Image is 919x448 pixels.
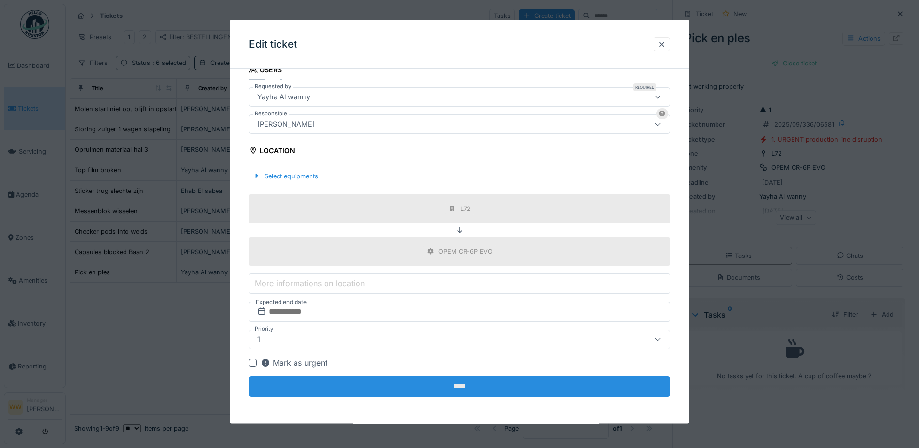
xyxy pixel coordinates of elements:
h3: Edit ticket [249,38,297,50]
div: [PERSON_NAME] [253,118,318,129]
div: Users [249,63,282,79]
div: Yayha Al wanny [253,91,314,102]
div: OPEM CR-6P EVO [438,246,493,256]
div: Select equipments [249,169,322,182]
label: More informations on location [253,277,367,289]
label: Expected end date [255,297,308,307]
div: Mark as urgent [261,357,327,368]
div: L72 [460,204,471,213]
div: Location [249,143,295,160]
label: Priority [253,325,275,333]
div: 1 [253,334,264,345]
div: Required [633,83,656,91]
label: Requested by [253,82,293,90]
label: Responsible [253,109,289,117]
